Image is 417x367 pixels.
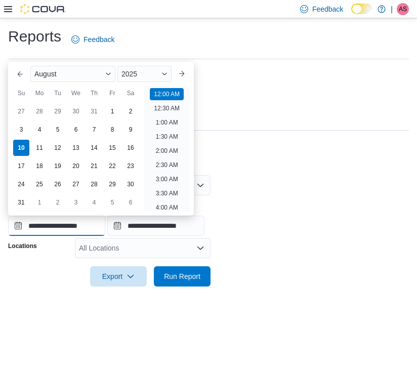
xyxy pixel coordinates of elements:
[31,103,48,119] div: day-28
[154,266,211,287] button: Run Report
[12,102,140,212] div: August, 2025
[34,70,57,78] span: August
[13,194,29,211] div: day-31
[107,216,204,236] input: Press the down key to open a popover containing a calendar.
[50,85,66,101] div: Tu
[391,3,393,15] p: |
[31,85,48,101] div: Mo
[86,121,102,138] div: day-7
[68,176,84,192] div: day-27
[351,4,372,14] input: Dark Mode
[50,121,66,138] div: day-5
[121,70,137,78] span: 2025
[86,194,102,211] div: day-4
[122,140,139,156] div: day-16
[104,176,120,192] div: day-29
[67,29,118,50] a: Feedback
[152,173,182,185] li: 3:00 AM
[86,103,102,119] div: day-31
[144,86,190,212] ul: Time
[122,121,139,138] div: day-9
[196,244,204,252] button: Open list of options
[31,140,48,156] div: day-11
[12,66,28,82] button: Previous Month
[31,121,48,138] div: day-4
[86,158,102,174] div: day-21
[50,103,66,119] div: day-29
[50,176,66,192] div: day-26
[13,140,29,156] div: day-10
[104,158,120,174] div: day-22
[31,176,48,192] div: day-25
[8,242,37,250] label: Locations
[152,145,182,157] li: 2:00 AM
[397,3,409,15] div: Amanda Styka
[50,194,66,211] div: day-2
[31,158,48,174] div: day-18
[104,140,120,156] div: day-15
[8,26,61,47] h1: Reports
[86,176,102,192] div: day-28
[312,4,343,14] span: Feedback
[122,176,139,192] div: day-30
[104,121,120,138] div: day-8
[13,158,29,174] div: day-17
[84,34,114,45] span: Feedback
[96,266,141,287] span: Export
[117,66,172,82] div: Button. Open the year selector. 2025 is currently selected.
[122,158,139,174] div: day-23
[164,271,200,281] span: Run Report
[90,266,147,287] button: Export
[13,176,29,192] div: day-24
[150,88,184,100] li: 12:00 AM
[68,158,84,174] div: day-20
[68,85,84,101] div: We
[68,194,84,211] div: day-3
[152,159,182,171] li: 2:30 AM
[50,140,66,156] div: day-12
[104,194,120,211] div: day-5
[152,187,182,199] li: 3:30 AM
[13,103,29,119] div: day-27
[13,85,29,101] div: Su
[20,4,66,14] img: Cova
[152,201,182,214] li: 4:00 AM
[8,216,105,236] input: Press the down key to enter a popover containing a calendar. Press the escape key to close the po...
[30,66,115,82] div: Button. Open the month selector. August is currently selected.
[150,102,184,114] li: 12:30 AM
[122,194,139,211] div: day-6
[122,103,139,119] div: day-2
[152,131,182,143] li: 1:30 AM
[68,140,84,156] div: day-13
[31,194,48,211] div: day-1
[68,121,84,138] div: day-6
[68,103,84,119] div: day-30
[86,140,102,156] div: day-14
[152,116,182,129] li: 1:00 AM
[174,66,190,82] button: Next month
[86,85,102,101] div: Th
[50,158,66,174] div: day-19
[104,85,120,101] div: Fr
[122,85,139,101] div: Sa
[399,3,407,15] span: AS
[13,121,29,138] div: day-3
[104,103,120,119] div: day-1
